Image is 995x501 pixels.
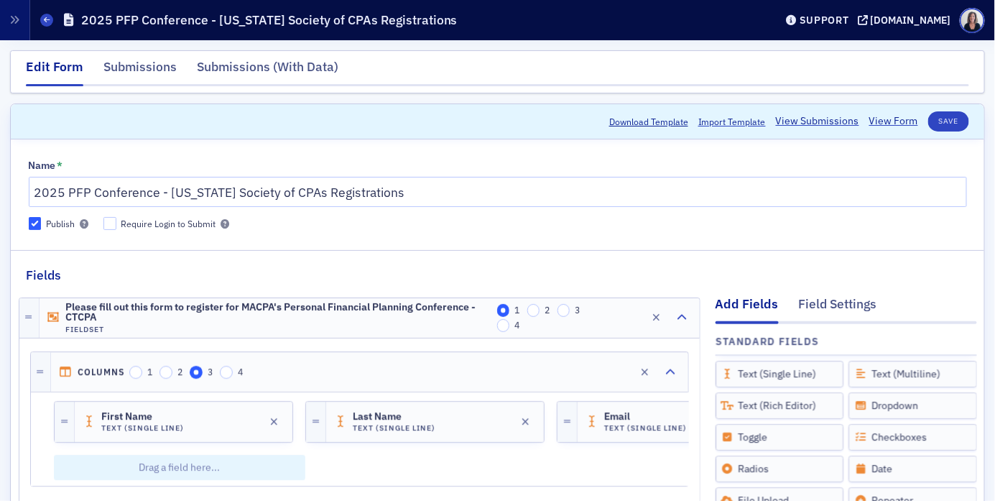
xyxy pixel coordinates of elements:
div: Radios [716,456,844,482]
span: 3 [575,304,580,316]
a: View Submissions [776,114,859,129]
h4: Text (Single Line) [604,423,687,433]
span: Email [604,411,685,423]
p: Drag a field here... [59,455,300,480]
div: Text (Multiline) [848,361,977,387]
div: Toggle [716,424,844,451]
input: 2 [159,366,172,379]
h4: Fieldset [65,325,492,334]
span: Please fill out this form to register for MACPA's Personal Financial Planning Conference - CTCPA [65,302,492,323]
h2: Fields [26,266,61,285]
button: Save [928,111,969,132]
h1: 2025 PFP Conference - [US_STATE] Society of CPAs Registrations [81,12,458,29]
h4: Columns [78,367,125,377]
input: Publish [29,217,42,230]
div: [DOMAIN_NAME] [871,14,951,27]
div: Text (Rich Editor) [716,392,844,419]
input: 2 [527,304,540,317]
div: Submissions (With Data) [197,58,338,84]
input: 1 [129,366,142,379]
a: View Form [869,114,918,129]
input: 3 [557,304,570,317]
span: 2 [545,304,550,316]
input: 1 [497,304,510,317]
h4: Standard Fields [716,334,820,349]
div: Date [848,456,977,482]
abbr: This field is required [57,160,63,173]
span: Profile [960,8,985,33]
span: 4 [238,366,243,377]
h4: Text (Single Line) [101,423,184,433]
span: 2 [177,366,182,377]
input: Require Login to Submit [103,217,116,230]
span: Import Template [698,115,766,128]
button: [DOMAIN_NAME] [858,15,956,25]
div: Edit Form [26,58,83,86]
div: Checkboxes [848,424,977,451]
h4: Text (Single Line) [353,423,435,433]
span: First Name [101,411,182,423]
div: Dropdown [848,392,977,419]
button: Download Template [609,115,688,128]
div: Submissions [103,58,177,84]
div: Add Fields [716,295,779,323]
span: 1 [514,304,519,316]
div: Publish [46,218,75,230]
div: Name [29,160,56,173]
input: 4 [497,319,510,332]
div: Require Login to Submit [121,218,216,230]
div: Field Settings [799,295,877,321]
span: Last Name [353,411,433,423]
input: 3 [190,366,203,379]
span: 3 [208,366,213,377]
div: Text (Single Line) [716,361,844,387]
span: 4 [514,319,519,331]
input: 4 [220,366,233,379]
span: 1 [147,366,152,377]
div: Support [800,14,849,27]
